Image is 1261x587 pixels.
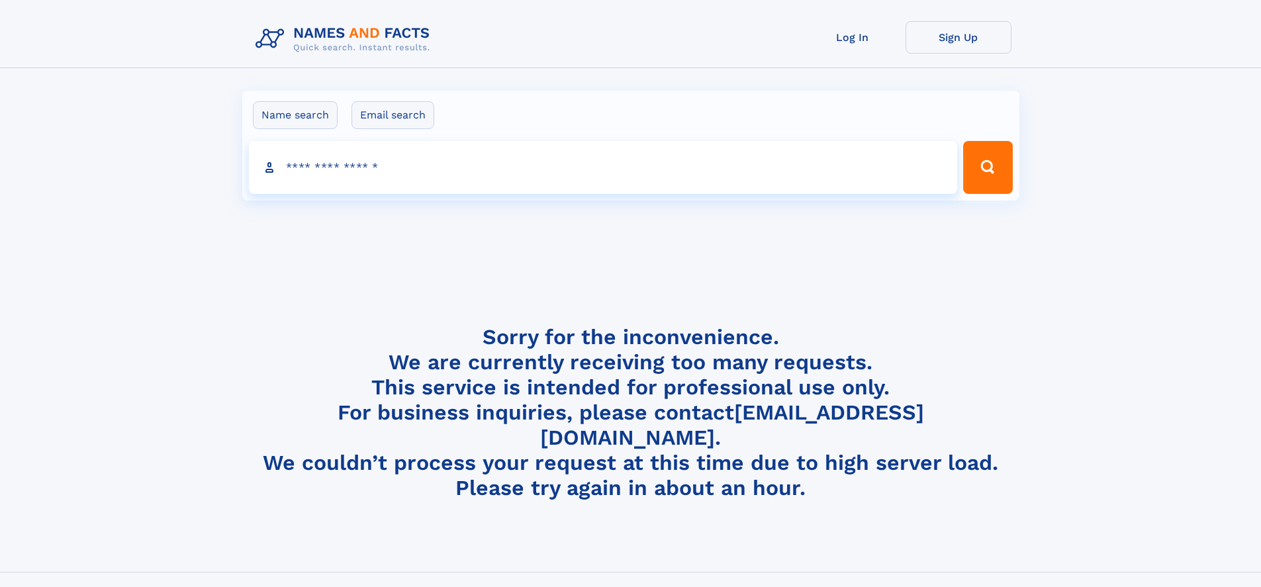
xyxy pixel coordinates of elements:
[351,101,434,129] label: Email search
[249,141,958,194] input: search input
[906,21,1011,54] a: Sign Up
[963,141,1012,194] button: Search Button
[540,400,924,450] a: [EMAIL_ADDRESS][DOMAIN_NAME]
[800,21,906,54] a: Log In
[250,21,441,57] img: Logo Names and Facts
[250,324,1011,501] h4: Sorry for the inconvenience. We are currently receiving too many requests. This service is intend...
[253,101,338,129] label: Name search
